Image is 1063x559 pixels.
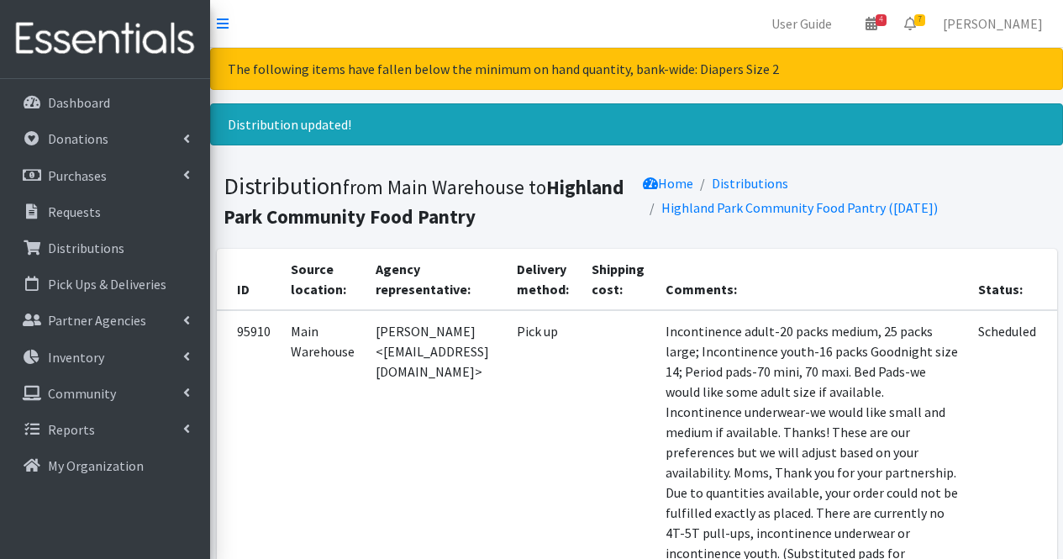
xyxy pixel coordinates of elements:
[210,48,1063,90] div: The following items have fallen below the minimum on hand quantity, bank-wide: Diapers Size 2
[7,11,203,67] img: HumanEssentials
[48,276,166,293] p: Pick Ups & Deliveries
[581,249,655,310] th: Shipping cost:
[661,199,938,216] a: Highland Park Community Food Pantry ([DATE])
[7,231,203,265] a: Distributions
[758,7,845,40] a: User Guide
[655,249,968,310] th: Comments:
[7,122,203,156] a: Donations
[643,175,693,192] a: Home
[7,86,203,119] a: Dashboard
[7,195,203,229] a: Requests
[7,377,203,410] a: Community
[217,249,281,310] th: ID
[224,175,624,229] b: Highland Park Community Food Pantry
[929,7,1056,40] a: [PERSON_NAME]
[281,249,366,310] th: Source location:
[48,94,110,111] p: Dashboard
[7,303,203,337] a: Partner Agencies
[48,167,107,184] p: Purchases
[48,457,144,474] p: My Organization
[48,312,146,329] p: Partner Agencies
[48,203,101,220] p: Requests
[48,130,108,147] p: Donations
[968,249,1056,310] th: Status:
[7,413,203,446] a: Reports
[852,7,891,40] a: 4
[507,249,581,310] th: Delivery method:
[48,385,116,402] p: Community
[891,7,929,40] a: 7
[7,449,203,483] a: My Organization
[712,175,788,192] a: Distributions
[224,175,624,229] small: from Main Warehouse to
[7,267,203,301] a: Pick Ups & Deliveries
[48,349,104,366] p: Inventory
[7,159,203,192] a: Purchases
[48,240,124,256] p: Distributions
[224,171,631,229] h1: Distribution
[914,14,925,26] span: 7
[48,421,95,438] p: Reports
[876,14,887,26] span: 4
[366,249,507,310] th: Agency representative:
[210,103,1063,145] div: Distribution updated!
[7,340,203,374] a: Inventory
